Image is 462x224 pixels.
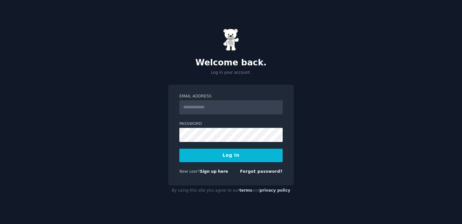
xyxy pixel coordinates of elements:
[240,169,283,174] a: Forgot password?
[179,121,283,127] label: Password
[179,169,200,174] span: New user?
[223,29,239,51] img: Gummy Bear
[239,188,252,193] a: terms
[179,94,283,99] label: Email Address
[168,186,294,196] div: By using this site you agree to our and
[260,188,290,193] a: privacy policy
[200,169,228,174] a: Sign up here
[168,58,294,68] h2: Welcome back.
[168,70,294,76] p: Log in your account.
[179,149,283,162] button: Log In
